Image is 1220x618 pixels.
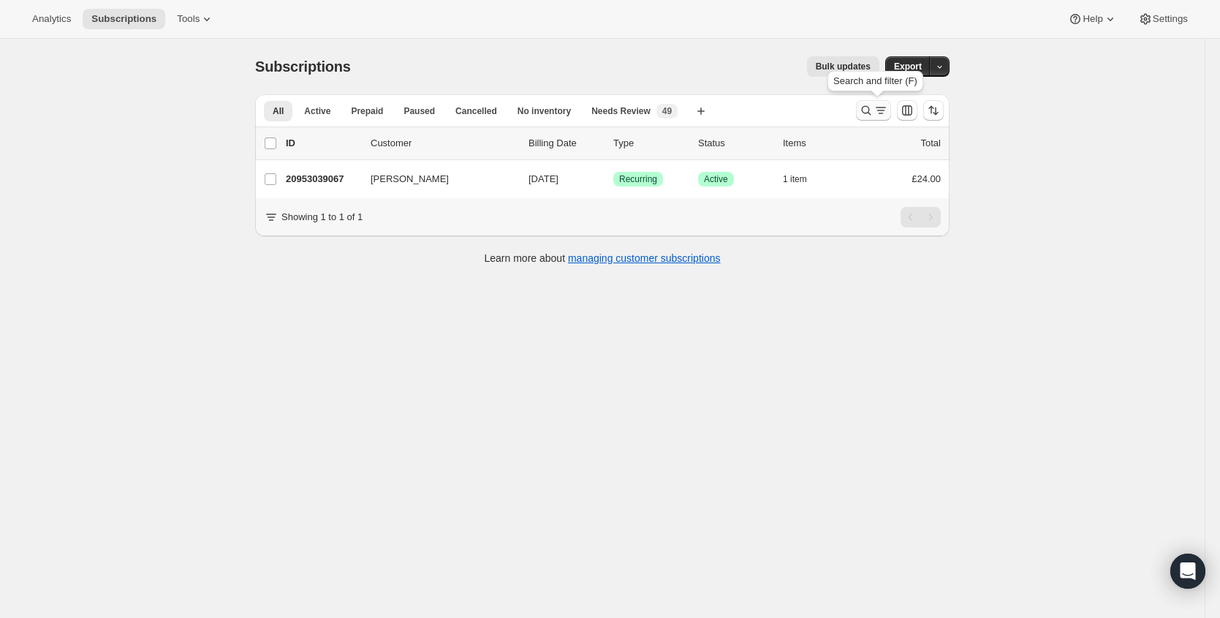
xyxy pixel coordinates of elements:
[362,167,508,191] button: [PERSON_NAME]
[371,172,449,186] span: [PERSON_NAME]
[689,101,713,121] button: Create new view
[32,13,71,25] span: Analytics
[286,136,359,151] p: ID
[528,173,558,184] span: [DATE]
[921,136,941,151] p: Total
[662,105,672,117] span: 49
[816,61,871,72] span: Bulk updates
[856,100,891,121] button: Search and filter results
[783,173,807,185] span: 1 item
[698,136,771,151] p: Status
[613,136,686,151] div: Type
[286,172,359,186] p: 20953039067
[885,56,931,77] button: Export
[901,207,941,227] nav: Pagination
[255,59,351,75] span: Subscriptions
[177,13,200,25] span: Tools
[1129,9,1197,29] button: Settings
[91,13,156,25] span: Subscriptions
[351,105,383,117] span: Prepaid
[168,9,223,29] button: Tools
[807,56,879,77] button: Bulk updates
[455,105,497,117] span: Cancelled
[568,252,721,264] a: managing customer subscriptions
[1153,13,1188,25] span: Settings
[304,105,330,117] span: Active
[518,105,571,117] span: No inventory
[912,173,941,184] span: £24.00
[286,136,941,151] div: IDCustomerBilling DateTypeStatusItemsTotal
[83,9,165,29] button: Subscriptions
[923,100,944,121] button: Sort the results
[894,61,922,72] span: Export
[273,105,284,117] span: All
[783,169,823,189] button: 1 item
[591,105,651,117] span: Needs Review
[1059,9,1126,29] button: Help
[485,251,721,265] p: Learn more about
[619,173,657,185] span: Recurring
[286,169,941,189] div: 20953039067[PERSON_NAME][DATE]SuccessRecurringSuccessActive1 item£24.00
[783,136,856,151] div: Items
[281,210,363,225] p: Showing 1 to 1 of 1
[371,136,517,151] p: Customer
[1083,13,1102,25] span: Help
[1170,554,1205,589] div: Open Intercom Messenger
[528,136,602,151] p: Billing Date
[403,105,435,117] span: Paused
[704,173,728,185] span: Active
[897,100,917,121] button: Customize table column order and visibility
[23,9,80,29] button: Analytics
